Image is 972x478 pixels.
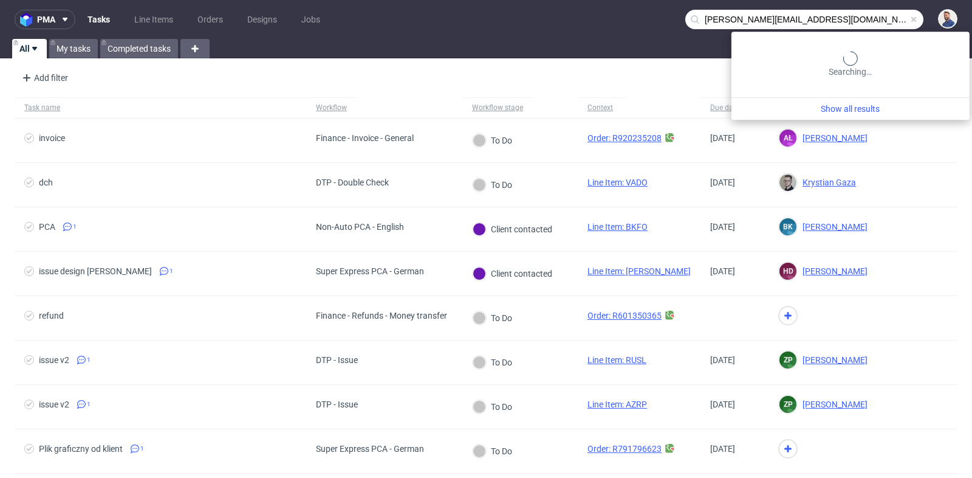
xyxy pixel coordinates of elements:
[587,103,617,113] div: Context
[472,103,523,113] div: Workflow stage
[20,13,37,27] img: logo
[587,400,647,409] a: Line Item: AZRP
[316,355,358,365] div: DTP - Issue
[316,266,424,276] div: Super Express PCA - German
[798,178,856,187] span: Krystian Gaza
[316,311,447,320] div: Finance - Refunds - Money transfer
[39,178,53,187] div: dch
[473,445,512,458] div: To Do
[39,222,55,232] div: PCA
[779,352,796,369] figcaption: ZP
[80,10,117,29] a: Tasks
[316,400,358,409] div: DTP - Issue
[710,400,735,409] span: [DATE]
[473,223,552,236] div: Client contacted
[710,103,759,113] span: Due date
[710,355,735,365] span: [DATE]
[140,444,144,454] span: 1
[587,444,662,454] a: Order: R791796623
[39,355,69,365] div: issue v2
[473,400,512,414] div: To Do
[37,15,55,24] span: pma
[587,133,662,143] a: Order: R920235208
[15,10,75,29] button: pma
[240,10,284,29] a: Designs
[798,133,868,143] span: [PERSON_NAME]
[710,444,735,454] span: [DATE]
[316,222,404,232] div: Non-Auto PCA - English
[316,133,414,143] div: Finance - Invoice - General
[587,266,691,276] a: Line Item: [PERSON_NAME]
[587,222,648,232] a: Line Item: BKFO
[73,222,77,232] span: 1
[587,178,648,187] a: Line Item: VADO
[39,400,69,409] div: issue v2
[798,400,868,409] span: [PERSON_NAME]
[710,222,735,232] span: [DATE]
[710,266,735,276] span: [DATE]
[316,178,389,187] div: DTP - Double Check
[127,10,180,29] a: Line Items
[12,39,47,58] a: All
[49,39,98,58] a: My tasks
[798,222,868,232] span: [PERSON_NAME]
[87,400,91,409] span: 1
[779,218,796,235] figcaption: BK
[473,134,512,147] div: To Do
[190,10,230,29] a: Orders
[39,311,64,320] div: refund
[39,444,123,454] div: Plik graficzny od klient
[798,355,868,365] span: [PERSON_NAME]
[798,266,868,276] span: [PERSON_NAME]
[587,311,662,320] a: Order: R601350365
[473,356,512,369] div: To Do
[17,68,70,88] div: Add filter
[24,103,296,113] span: Task name
[316,444,424,454] div: Super Express PCA - German
[100,39,178,58] a: Completed tasks
[473,267,552,280] div: Client contacted
[779,396,796,413] figcaption: ZP
[473,311,512,325] div: To Do
[736,103,965,115] a: Show all results
[736,51,965,78] div: Searching…
[779,174,796,191] img: Krystian Gaza
[87,355,91,365] span: 1
[316,103,347,113] div: Workflow
[39,133,65,143] div: invoice
[710,133,735,143] span: [DATE]
[39,266,152,276] div: issue design [PERSON_NAME]
[939,10,956,27] img: Michał Rachański
[779,130,796,147] figcaption: AŁ
[169,266,173,276] span: 1
[779,263,796,280] figcaption: HD
[294,10,327,29] a: Jobs
[473,178,512,192] div: To Do
[710,178,735,187] span: [DATE]
[587,355,646,365] a: Line Item: RUSL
